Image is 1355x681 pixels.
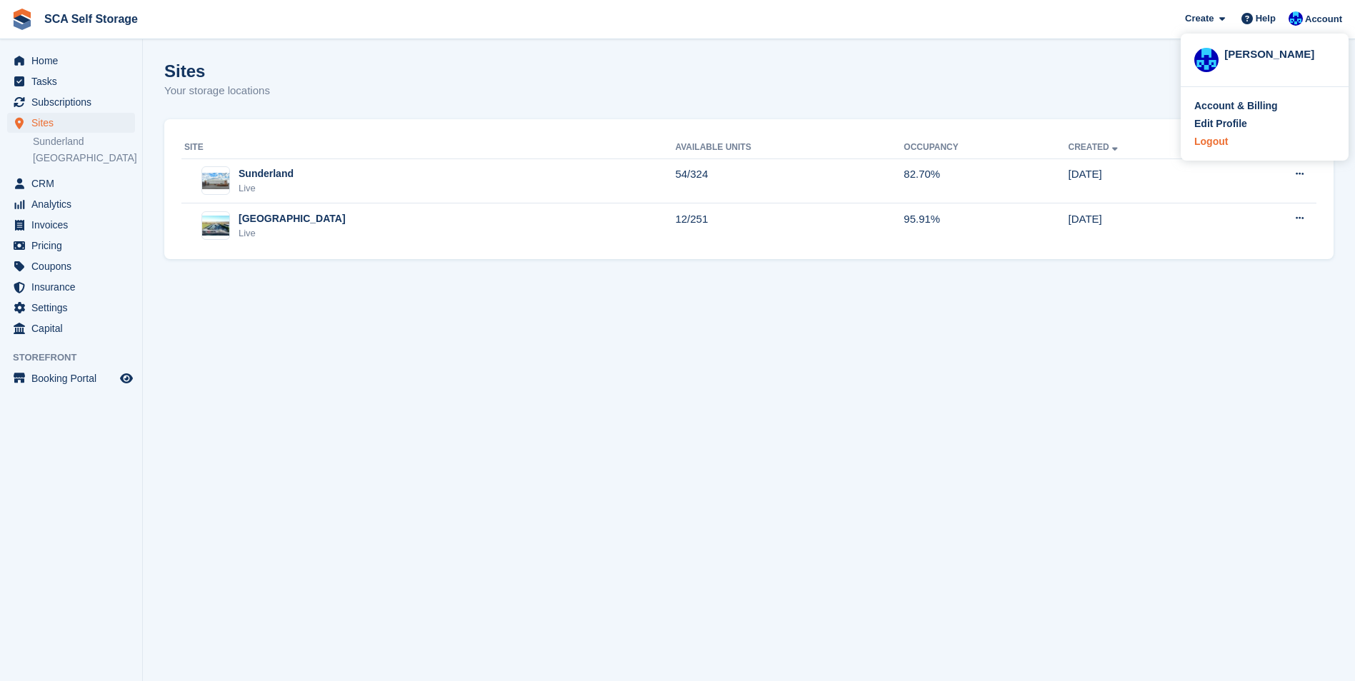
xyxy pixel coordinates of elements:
[31,277,117,297] span: Insurance
[7,256,135,276] a: menu
[31,236,117,256] span: Pricing
[31,71,117,91] span: Tasks
[33,135,135,148] a: Sunderland
[239,226,346,241] div: Live
[31,113,117,133] span: Sites
[1194,99,1335,113] a: Account & Billing
[31,318,117,338] span: Capital
[1224,46,1335,59] div: [PERSON_NAME]
[164,83,270,99] p: Your storage locations
[7,51,135,71] a: menu
[7,368,135,388] a: menu
[7,173,135,193] a: menu
[7,71,135,91] a: menu
[1305,12,1342,26] span: Account
[1185,11,1214,26] span: Create
[1194,134,1335,149] a: Logout
[7,298,135,318] a: menu
[13,350,142,365] span: Storefront
[7,113,135,133] a: menu
[1194,116,1335,131] a: Edit Profile
[33,151,135,165] a: [GEOGRAPHIC_DATA]
[31,298,117,318] span: Settings
[7,92,135,112] a: menu
[164,61,270,81] h1: Sites
[675,136,904,159] th: Available Units
[904,203,1068,248] td: 95.91%
[31,256,117,276] span: Coupons
[39,7,144,31] a: SCA Self Storage
[1194,48,1219,72] img: Kelly Neesham
[118,370,135,387] a: Preview store
[239,166,294,181] div: Sunderland
[675,203,904,248] td: 12/251
[7,318,135,338] a: menu
[1069,158,1226,203] td: [DATE]
[11,9,33,30] img: stora-icon-8386f47178a22dfd0bd8f6a31ec36ba5ce8667c1dd55bd0f319d3a0aa187defe.svg
[1069,203,1226,248] td: [DATE]
[904,158,1068,203] td: 82.70%
[675,158,904,203] td: 54/324
[7,236,135,256] a: menu
[239,211,346,226] div: [GEOGRAPHIC_DATA]
[1194,116,1247,131] div: Edit Profile
[239,181,294,196] div: Live
[1289,11,1303,26] img: Kelly Neesham
[31,92,117,112] span: Subscriptions
[202,216,229,236] img: Image of Sheffield site
[1256,11,1276,26] span: Help
[1194,134,1228,149] div: Logout
[7,215,135,235] a: menu
[1069,142,1121,152] a: Created
[31,368,117,388] span: Booking Portal
[31,194,117,214] span: Analytics
[31,215,117,235] span: Invoices
[202,173,229,189] img: Image of Sunderland site
[181,136,675,159] th: Site
[904,136,1068,159] th: Occupancy
[31,51,117,71] span: Home
[31,173,117,193] span: CRM
[7,277,135,297] a: menu
[1194,99,1278,113] div: Account & Billing
[7,194,135,214] a: menu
